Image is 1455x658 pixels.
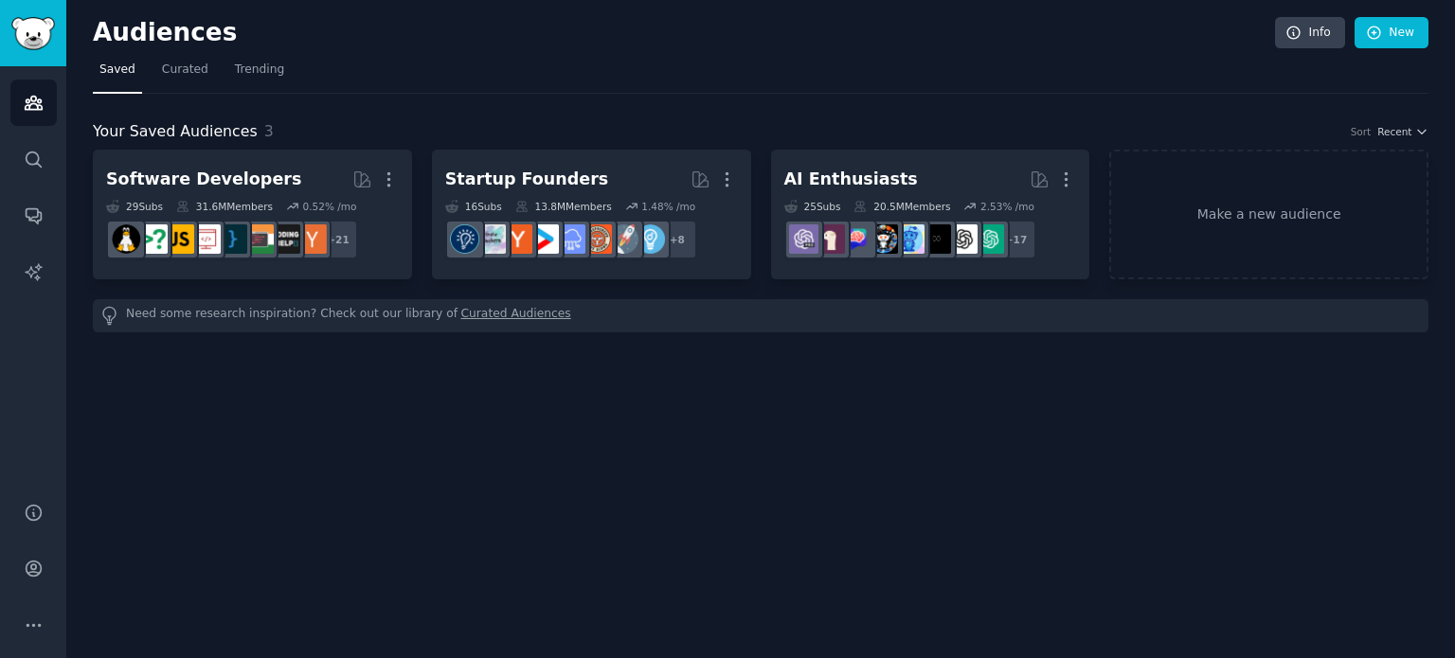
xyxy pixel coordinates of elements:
img: OpenAI [948,224,978,254]
img: developersIndia [244,224,274,254]
img: hackernews [297,224,327,254]
img: ChatGPTPro [789,224,818,254]
img: cscareerquestions [138,224,168,254]
span: Saved [99,62,135,79]
div: 20.5M Members [853,200,950,213]
div: 16 Sub s [445,200,502,213]
div: + 17 [997,220,1036,259]
div: + 21 [318,220,358,259]
img: ChatGPT [975,224,1004,254]
img: startups [609,224,638,254]
span: 3 [264,122,274,140]
img: startup [530,224,559,254]
img: ArtificialInteligence [922,224,951,254]
img: Entrepreneurship [450,224,479,254]
a: Saved [93,55,142,94]
div: Startup Founders [445,168,608,191]
div: 2.53 % /mo [980,200,1034,213]
div: Sort [1351,125,1372,138]
a: AI Enthusiasts25Subs20.5MMembers2.53% /mo+17ChatGPTOpenAIArtificialInteligenceartificialaiArtChat... [771,150,1090,279]
div: 13.8M Members [515,200,612,213]
img: programming [218,224,247,254]
div: 29 Sub s [106,200,163,213]
img: artificial [895,224,925,254]
a: Software Developers29Subs31.6MMembers0.52% /mo+21hackernewsCodingHelpdevelopersIndiaprogrammingwe... [93,150,412,279]
button: Recent [1377,125,1428,138]
span: Your Saved Audiences [93,120,258,144]
img: ChatGPTPromptGenius [842,224,871,254]
div: + 8 [657,220,697,259]
a: Curated [155,55,215,94]
a: Make a new audience [1109,150,1428,279]
img: linux [112,224,141,254]
img: EntrepreneurRideAlong [583,224,612,254]
a: Trending [228,55,291,94]
h2: Audiences [93,18,1275,48]
div: 25 Sub s [784,200,841,213]
a: New [1355,17,1428,49]
div: 1.48 % /mo [641,200,695,213]
img: aiArt [869,224,898,254]
span: Trending [235,62,284,79]
a: Curated Audiences [461,306,571,326]
img: LocalLLaMA [816,224,845,254]
span: Curated [162,62,208,79]
img: ycombinator [503,224,532,254]
a: Startup Founders16Subs13.8MMembers1.48% /mo+8EntrepreneurstartupsEntrepreneurRideAlongSaaSstartup... [432,150,751,279]
img: CodingHelp [271,224,300,254]
img: javascript [165,224,194,254]
img: GummySearch logo [11,17,55,50]
img: indiehackers [476,224,506,254]
img: webdev [191,224,221,254]
img: Entrepreneur [636,224,665,254]
a: Info [1275,17,1345,49]
img: SaaS [556,224,585,254]
div: 0.52 % /mo [302,200,356,213]
span: Recent [1377,125,1411,138]
div: Software Developers [106,168,301,191]
div: 31.6M Members [176,200,273,213]
div: Need some research inspiration? Check out our library of [93,299,1428,332]
div: AI Enthusiasts [784,168,918,191]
